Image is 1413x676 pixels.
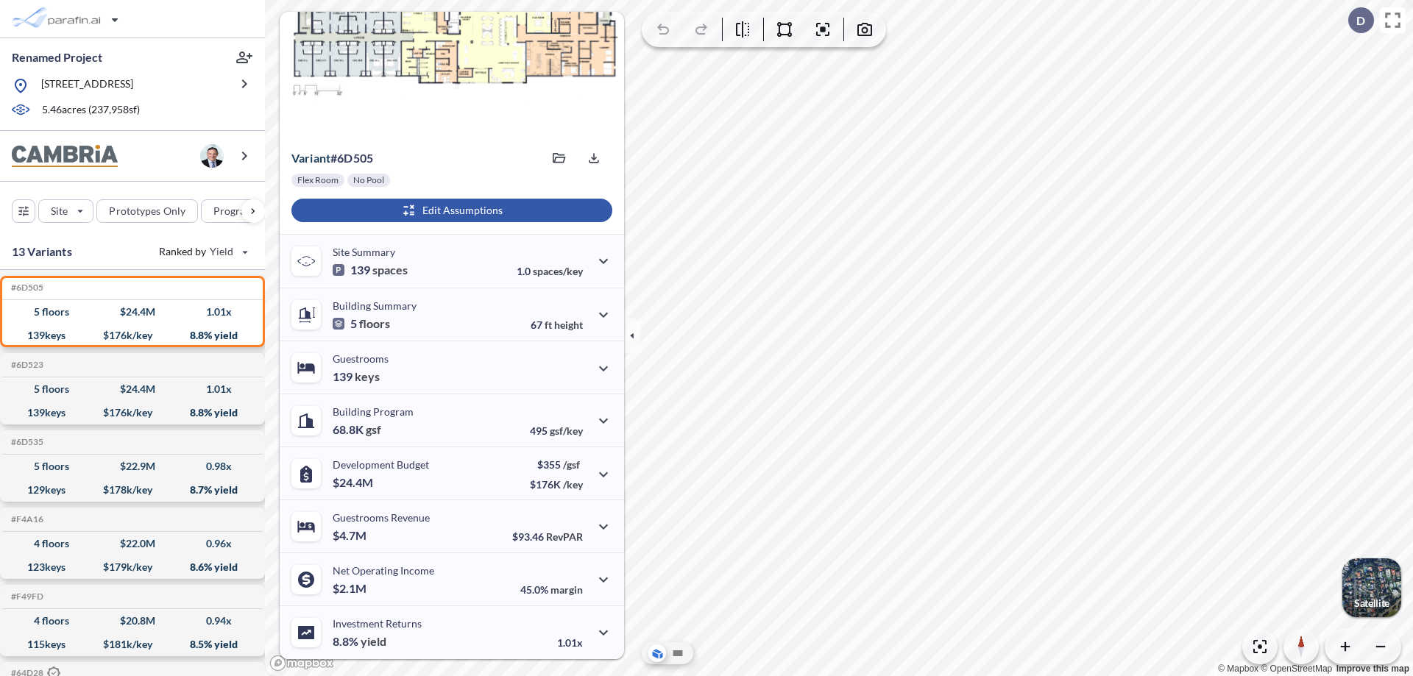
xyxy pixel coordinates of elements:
[546,530,583,543] span: RevPAR
[531,319,583,331] p: 67
[1342,558,1401,617] img: Switcher Image
[557,636,583,649] p: 1.01x
[8,437,43,447] h5: Click to copy the code
[669,644,687,662] button: Site Plan
[8,591,43,602] h5: Click to copy the code
[512,530,583,543] p: $93.46
[201,199,280,223] button: Program
[533,265,583,277] span: spaces/key
[554,319,583,331] span: height
[372,263,408,277] span: spaces
[1336,663,1409,674] a: Improve this map
[333,564,434,577] p: Net Operating Income
[648,644,666,662] button: Aerial View
[96,199,198,223] button: Prototypes Only
[333,458,429,471] p: Development Budget
[550,583,583,596] span: margin
[1354,597,1389,609] p: Satellite
[333,246,395,258] p: Site Summary
[38,199,93,223] button: Site
[1356,14,1365,27] p: D
[109,204,185,218] p: Prototypes Only
[333,316,390,331] p: 5
[41,77,133,95] p: [STREET_ADDRESS]
[213,204,255,218] p: Program
[333,369,380,384] p: 139
[8,282,43,293] h5: Click to copy the code
[8,360,43,370] h5: Click to copy the code
[333,263,408,277] p: 139
[333,352,389,365] p: Guestrooms
[563,478,583,491] span: /key
[333,528,369,543] p: $4.7M
[550,424,583,437] span: gsf/key
[51,204,68,218] p: Site
[517,265,583,277] p: 1.0
[359,316,390,331] span: floors
[8,514,43,524] h5: Click to copy the code
[1342,558,1401,617] button: Switcher ImageSatellite
[269,655,334,672] a: Mapbox homepage
[12,145,118,168] img: BrandImage
[563,458,580,471] span: /gsf
[530,478,583,491] p: $176K
[520,583,583,596] p: 45.0%
[291,199,612,222] button: Edit Assumptions
[147,240,258,263] button: Ranked by Yield
[200,144,224,168] img: user logo
[210,244,234,259] span: Yield
[297,174,339,186] p: Flex Room
[355,369,380,384] span: keys
[42,102,140,118] p: 5.46 acres ( 237,958 sf)
[361,634,386,649] span: yield
[1218,663,1258,674] a: Mapbox
[291,151,373,166] p: # 6d505
[1261,663,1332,674] a: OpenStreetMap
[333,422,381,437] p: 68.8K
[333,634,386,649] p: 8.8%
[545,319,552,331] span: ft
[353,174,384,186] p: No Pool
[333,405,414,418] p: Building Program
[530,458,583,471] p: $355
[366,422,381,437] span: gsf
[333,299,417,312] p: Building Summary
[12,243,72,260] p: 13 Variants
[333,617,422,630] p: Investment Returns
[333,581,369,596] p: $2.1M
[333,475,375,490] p: $24.4M
[333,511,430,524] p: Guestrooms Revenue
[530,424,583,437] p: 495
[12,49,102,65] p: Renamed Project
[291,151,330,165] span: Variant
